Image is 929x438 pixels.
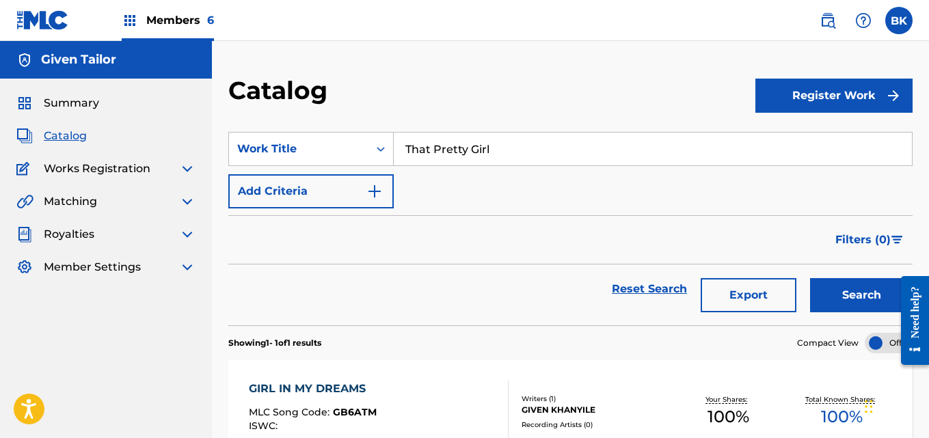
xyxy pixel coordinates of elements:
span: Members [146,12,214,28]
img: Member Settings [16,259,33,275]
span: Filters ( 0 ) [835,232,891,248]
p: Your Shares: [705,394,751,405]
img: expand [179,259,196,275]
button: Filters (0) [827,223,913,257]
button: Add Criteria [228,174,394,208]
img: f7272a7cc735f4ea7f67.svg [885,87,902,104]
span: Compact View [797,337,859,349]
p: Total Known Shares: [805,394,878,405]
img: expand [179,161,196,177]
p: Showing 1 - 1 of 1 results [228,337,321,349]
img: Works Registration [16,161,34,177]
img: expand [179,226,196,243]
span: 100 % [708,405,749,429]
span: Member Settings [44,259,141,275]
span: Matching [44,193,97,210]
img: MLC Logo [16,10,69,30]
h5: Given Tailor [41,52,116,68]
img: Catalog [16,128,33,144]
div: User Menu [885,7,913,34]
button: Export [701,278,796,312]
span: MLC Song Code : [249,406,333,418]
a: Reset Search [605,274,694,304]
img: 9d2ae6d4665cec9f34b9.svg [366,183,383,200]
span: Summary [44,95,99,111]
span: 100 % [821,405,863,429]
img: expand [179,193,196,210]
div: Writers ( 1 ) [522,394,671,404]
button: Search [810,278,913,312]
span: Royalties [44,226,94,243]
span: GB6ATM [333,406,377,418]
img: help [855,12,872,29]
div: Drag [865,386,873,427]
div: Help [850,7,877,34]
img: Matching [16,193,33,210]
span: Works Registration [44,161,150,177]
form: Search Form [228,132,913,325]
img: Summary [16,95,33,111]
img: Royalties [16,226,33,243]
div: GIVEN KHANYILE [522,404,671,416]
span: Catalog [44,128,87,144]
iframe: Resource Center [891,271,929,370]
img: filter [891,236,903,244]
span: 6 [207,14,214,27]
img: Top Rightsholders [122,12,138,29]
div: Work Title [237,141,360,157]
iframe: Chat Widget [861,372,929,438]
button: Register Work [755,79,913,113]
img: search [820,12,836,29]
a: CatalogCatalog [16,128,87,144]
img: Accounts [16,52,33,68]
a: SummarySummary [16,95,99,111]
div: GIRL IN MY DREAMS [249,381,377,397]
span: ISWC : [249,420,281,432]
h2: Catalog [228,75,334,106]
div: Recording Artists ( 0 ) [522,420,671,430]
a: Public Search [814,7,842,34]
